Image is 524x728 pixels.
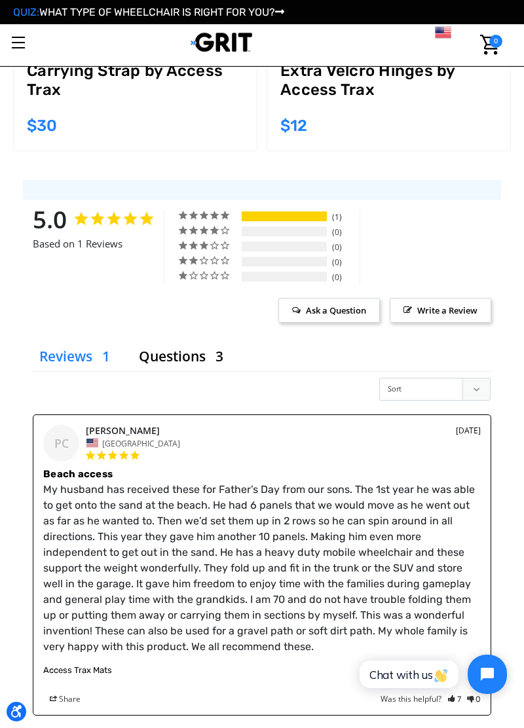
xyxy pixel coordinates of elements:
strong: [PERSON_NAME] [86,424,160,437]
p: My husband has received these for Father’s Day from our sons. The 1st year he was able to get ont... [43,482,481,655]
img: GRIT All-Terrain Wheelchair and Mobility Equipment [191,32,253,52]
img: United States [86,439,98,448]
span: Share [43,692,87,706]
span: Ask a Question [278,298,380,323]
iframe: Tidio Chat [345,644,518,705]
span: Based on 1 Reviews [33,236,122,251]
div: 100% [242,211,327,221]
div: PC [43,425,79,462]
span: $12 [280,117,307,135]
div: Reviews [33,414,491,716]
li: Reviews [33,342,120,371]
a: Carrying Strap by Access Trax,$30.00 [27,62,244,109]
a: QUIZ:WHAT TYPE OF WHEELCHAIR IS RIGHT FOR YOU? [13,6,284,18]
span: $30 [27,117,57,135]
strong: 5.0 [33,202,67,236]
img: Cart [480,35,499,55]
a: Cart with 0 items [472,24,502,65]
span: Write a Review [390,298,491,323]
div: 1 [329,211,356,223]
h3: Beach access [43,466,481,482]
li: Questions [132,342,233,371]
span: QUIZ: [13,6,39,18]
a: Extra Velcro Hinges by Access Trax,$12.00 [280,62,497,109]
span: 5-Star Rating Review [84,449,140,462]
span: 0 [489,35,502,48]
span: Toggle menu [12,42,25,43]
div: 5-Star Ratings [242,211,327,221]
select: Sort reviews [379,378,491,401]
img: us.png [435,24,451,41]
span: [GEOGRAPHIC_DATA] [102,437,180,448]
a: Access Trax Mats [43,665,112,675]
div: [DATE] [456,425,481,437]
div: 5 ★ [178,209,240,221]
